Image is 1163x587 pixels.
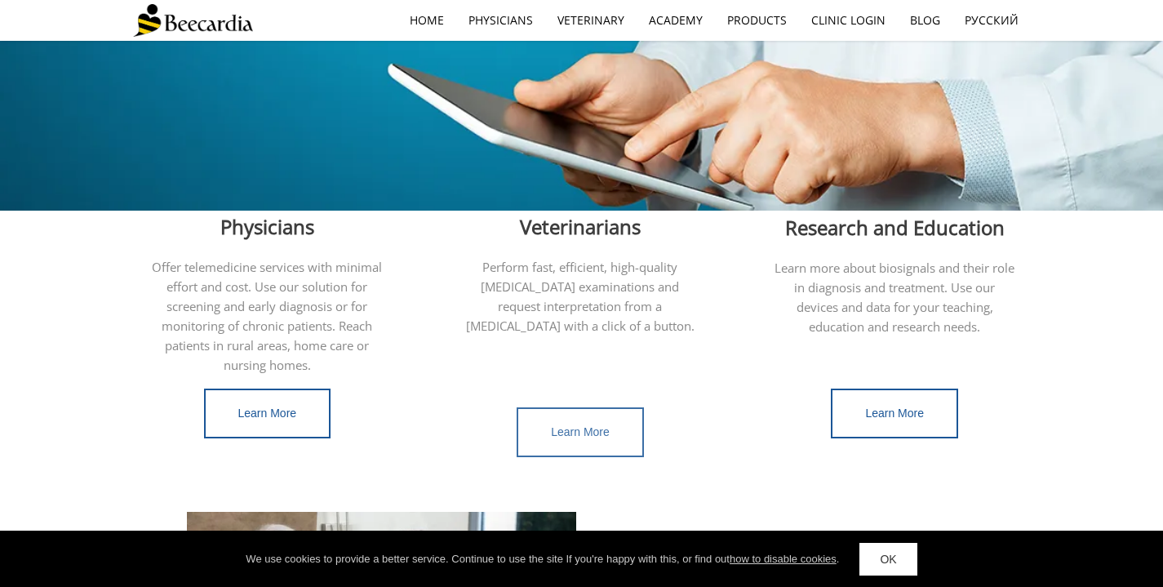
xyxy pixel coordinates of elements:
a: Blog [898,2,952,39]
span: Perform fast, efficient, high-quality [MEDICAL_DATA] examinations and request interpretation from... [466,259,695,334]
a: Русский [952,2,1031,39]
a: Learn More [204,389,331,438]
span: Learn More [551,425,610,438]
a: Veterinary [545,2,637,39]
div: We use cookies to provide a better service. Continue to use the site If you're happy with this, o... [246,551,839,567]
span: Research and Education [785,214,1005,241]
span: Physicians [220,213,314,240]
span: Learn more about biosignals and their role in diagnosis and treatment. Use our devices and data f... [775,260,1014,335]
span: Learn More [865,407,924,420]
a: Learn More [517,407,644,457]
a: Academy [637,2,715,39]
a: Learn More [831,389,958,438]
img: Beecardia [133,4,253,37]
a: OK [859,543,917,576]
span: Offer telemedicine services with minimal effort and cost. Use our solution for screening and earl... [152,259,382,373]
a: Products [715,2,799,39]
a: Physicians [456,2,545,39]
a: home [397,2,456,39]
a: Clinic Login [799,2,898,39]
span: Veterinarians [520,213,641,240]
span: Learn More [238,407,297,420]
a: how to disable cookies [730,553,837,565]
